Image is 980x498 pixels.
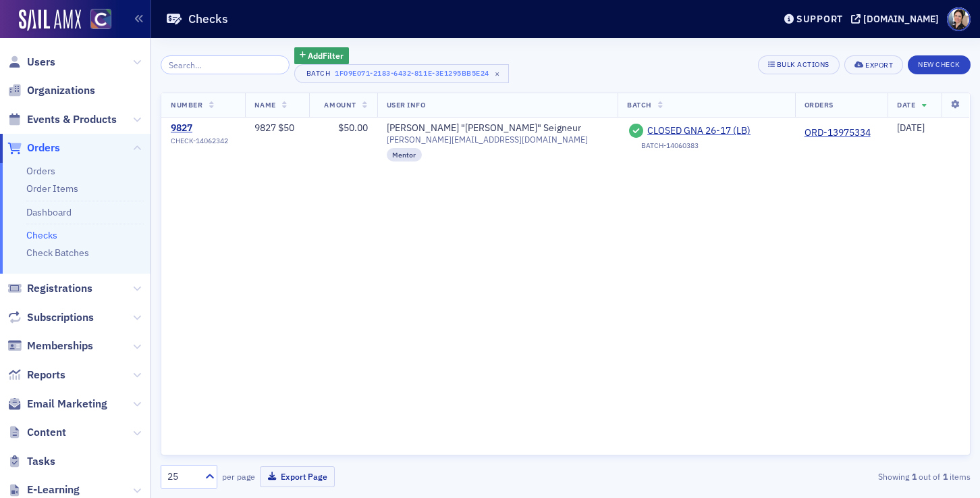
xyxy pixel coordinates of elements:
[26,247,89,259] a: Check Batches
[387,100,426,109] span: User Info
[627,100,652,109] span: Batch
[19,9,81,31] img: SailAMX
[26,206,72,218] a: Dashboard
[90,9,111,30] img: SailAMX
[897,122,925,134] span: [DATE]
[27,310,94,325] span: Subscriptions
[254,122,300,134] div: 9827 $50
[387,122,581,134] a: [PERSON_NAME] "[PERSON_NAME]" Seigneur
[7,310,94,325] a: Subscriptions
[7,454,55,469] a: Tasks
[27,397,107,412] span: Email Marketing
[335,69,489,78] div: 1f09e071-2183-6432-811e-3e1295bb5e24
[7,112,117,127] a: Events & Products
[27,281,92,296] span: Registrations
[387,148,423,161] div: Mentor
[338,122,368,134] span: $50.00
[897,100,915,109] span: Date
[7,55,55,70] a: Users
[909,470,919,482] strong: 1
[641,141,699,150] div: BATCH-14060383
[27,339,93,353] span: Memberships
[777,61,829,68] div: Bulk Actions
[171,136,228,145] span: CHECK-14062342
[7,482,80,497] a: E-Learning
[308,49,344,61] span: Add Filter
[940,470,950,482] strong: 1
[161,55,290,74] input: Search…
[167,470,197,484] div: 25
[796,13,843,25] div: Support
[26,182,78,195] a: Order Items
[7,83,95,98] a: Organizations
[324,100,356,109] span: Amount
[7,141,60,155] a: Orders
[27,55,55,70] span: Users
[294,47,350,64] button: AddFilter
[387,134,588,145] span: [PERSON_NAME][EMAIL_ADDRESS][DOMAIN_NAME]
[908,55,971,74] button: New Check
[254,100,276,109] span: Name
[805,100,834,109] span: Orders
[27,83,95,98] span: Organizations
[27,141,60,155] span: Orders
[844,55,903,74] button: Export
[27,112,117,127] span: Events & Products
[260,466,335,487] button: Export Page
[222,470,255,482] label: per page
[7,397,107,412] a: Email Marketing
[188,11,228,27] h1: Checks
[304,69,333,78] div: Batch
[865,61,893,69] div: Export
[81,9,111,32] a: View Homepage
[491,68,503,80] span: ×
[851,14,944,24] button: [DOMAIN_NAME]
[27,368,65,382] span: Reports
[7,425,66,440] a: Content
[7,281,92,296] a: Registrations
[908,57,971,70] a: New Check
[7,339,93,353] a: Memberships
[27,425,66,440] span: Content
[171,122,228,134] a: 9827
[805,127,871,139] a: ORD-13975334
[758,55,840,74] button: Bulk Actions
[710,470,971,482] div: Showing out of items
[294,64,509,83] button: Batch1f09e071-2183-6432-811e-3e1295bb5e24×
[647,125,770,137] a: CLOSED GNA 26-17 (LB)
[7,368,65,382] a: Reports
[27,454,55,469] span: Tasks
[947,7,971,31] span: Profile
[863,13,939,25] div: [DOMAIN_NAME]
[171,100,202,109] span: Number
[26,229,57,241] a: Checks
[27,482,80,497] span: E-Learning
[26,165,55,177] a: Orders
